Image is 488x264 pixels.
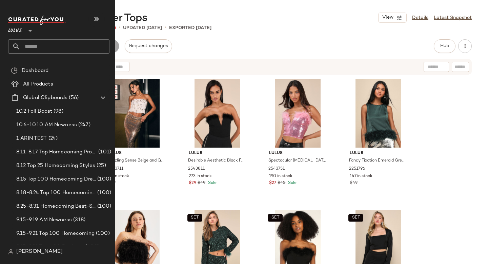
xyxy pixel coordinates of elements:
[264,79,332,148] img: 12226701_2543751.jpg
[8,23,22,35] span: Lulus
[108,173,129,180] span: 22 in stock
[97,148,111,156] span: (101)
[165,24,166,32] span: •
[440,43,449,49] span: Hub
[52,108,63,115] span: (98)
[287,181,297,185] span: Sale
[47,135,58,143] span: (24)
[16,162,95,170] span: 8.12 Top 25 Homecoming Styles
[350,150,407,156] span: Lulus
[268,214,283,222] button: SET
[16,216,72,224] span: 9.15-9.19 AM Newness
[77,121,90,129] span: (247)
[107,158,165,164] span: Dazzling Sense Beige and Gold Sequin Fringe Strapless Crop Top
[67,94,79,102] span: (56)
[23,94,67,102] span: Global Clipboards
[189,173,212,180] span: 273 in stock
[169,24,211,32] p: Exported [DATE]
[269,173,292,180] span: 190 in stock
[16,243,84,251] span: 9.15-9.21 Top 400 Products
[189,180,196,186] span: $29
[269,150,326,156] span: Lulus
[188,158,245,164] span: Desirable Aesthetic Black Feather Strapless Bodysuit
[434,14,472,21] a: Latest Snapshot
[434,39,455,53] button: Hub
[382,15,393,20] span: View
[16,108,52,115] span: 10.2 Fall Boost
[8,16,66,25] img: cfy_white_logo.C9jOOHJF.svg
[269,180,276,186] span: $27
[188,166,205,172] span: 2543811
[349,158,406,164] span: Fancy Fixation Emerald Green Satin Feather Tank Top
[348,214,363,222] button: SET
[183,79,251,148] img: 12178881_2543811.jpg
[187,214,202,222] button: SET
[207,181,217,185] span: Sale
[16,203,96,210] span: 8.25-8.31 Homecoming Best-Sellers
[349,166,365,172] span: 2251796
[22,67,48,75] span: Dashboard
[95,230,110,238] span: (100)
[16,189,96,197] span: 8.18-8.24 Top 100 Homecoming Dresses
[271,215,280,220] span: SET
[125,39,172,53] button: Request changes
[278,180,285,186] span: $45
[351,215,360,220] span: SET
[123,24,162,32] p: updated [DATE]
[107,166,123,172] span: 2543711
[268,158,326,164] span: Spectacular [MEDICAL_DATA] Pink Sequin Feather Cropped Cami Top
[129,43,168,49] span: Request changes
[84,243,100,251] span: (400)
[96,203,111,210] span: (100)
[119,24,120,32] span: •
[189,150,246,156] span: Lulus
[108,150,165,156] span: Lulus
[268,166,285,172] span: 2543751
[8,249,14,254] img: svg%3e
[16,121,77,129] span: 10.6-10.10 AM Newness
[11,67,18,74] img: svg%3e
[16,230,95,238] span: 9.15-9.21 Top 100 Homecoming
[96,189,111,197] span: (100)
[95,162,106,170] span: (25)
[350,180,358,186] span: $49
[16,148,97,156] span: 8.11-8.17 Top Homecoming Product
[16,175,96,183] span: 8.15 Top 100 Homecoming Dresses
[198,180,205,186] span: $49
[378,13,407,23] button: View
[344,79,412,148] img: 10974761_2251796.jpg
[16,135,47,143] span: 1 ARIN TEST
[350,173,372,180] span: 147 in stock
[23,80,53,88] span: All Products
[96,175,111,183] span: (100)
[16,248,63,256] span: [PERSON_NAME]
[190,215,199,220] span: SET
[412,14,428,21] a: Details
[72,216,86,224] span: (318)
